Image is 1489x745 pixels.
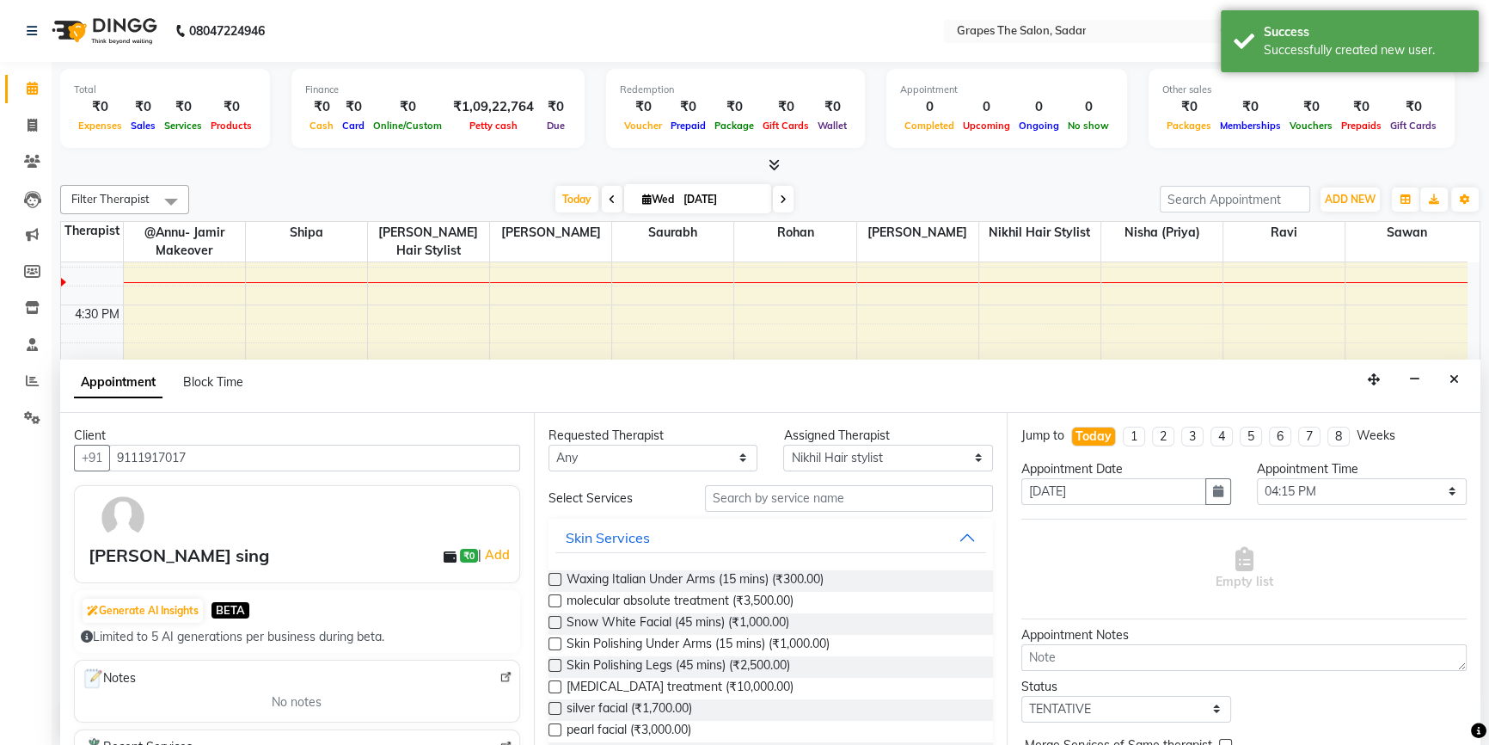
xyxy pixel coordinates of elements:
[481,545,512,565] a: Add
[555,522,987,553] button: Skin Services
[734,222,855,243] span: rohan
[1264,23,1466,41] div: Success
[567,656,790,678] span: Skin Polishing Legs (45 mins) (₹2,500.00)
[567,570,824,592] span: Waxing Italian Under Arms (15 mins) (₹300.00)
[1210,427,1233,446] li: 4
[1337,97,1386,117] div: ₹0
[567,635,830,656] span: Skin Polishing Under Arms (15 mins) (₹1,000.00)
[678,187,764,212] input: 2025-09-03
[1386,120,1441,132] span: Gift Cards
[1337,120,1386,132] span: Prepaids
[567,613,789,635] span: Snow White Facial (45 mins) (₹1,000.00)
[542,120,569,132] span: Due
[126,120,160,132] span: Sales
[124,222,245,262] span: @Annu- jamir makeover
[81,628,513,646] div: Limited to 5 AI generations per business during beta.
[567,678,794,699] span: [MEDICAL_DATA] treatment (₹10,000.00)
[1021,460,1231,478] div: Appointment Date
[813,97,851,117] div: ₹0
[548,427,758,445] div: Requested Therapist
[541,97,571,117] div: ₹0
[206,97,256,117] div: ₹0
[478,545,512,565] span: |
[1021,427,1064,445] div: Jump to
[109,445,520,471] input: Search by Name/Mobile/Email/Code
[666,97,710,117] div: ₹0
[1357,427,1395,445] div: Weeks
[612,222,733,243] span: saurabh
[959,97,1014,117] div: 0
[638,193,678,206] span: Wed
[1442,366,1467,393] button: Close
[246,222,367,243] span: shipa
[758,120,813,132] span: Gift Cards
[1181,427,1204,446] li: 3
[1223,222,1345,243] span: ravi
[305,120,338,132] span: Cash
[211,602,249,619] span: BETA
[813,120,851,132] span: Wallet
[1014,120,1063,132] span: Ongoing
[338,120,369,132] span: Card
[1264,41,1466,59] div: Successfully created new user.
[1162,83,1441,97] div: Other sales
[71,305,123,323] div: 4:30 PM
[1075,428,1112,446] div: Today
[536,489,693,508] div: Select Services
[1063,120,1113,132] span: No show
[74,120,126,132] span: Expenses
[567,699,692,721] span: silver facial (₹1,700.00)
[900,120,959,132] span: Completed
[460,549,478,563] span: ₹0
[74,427,520,445] div: Client
[567,592,794,613] span: molecular absolute treatment (₹3,500.00)
[1216,120,1285,132] span: Memberships
[959,120,1014,132] span: Upcoming
[1021,626,1467,644] div: Appointment Notes
[272,693,322,711] span: No notes
[783,427,993,445] div: Assigned Therapist
[857,222,978,243] span: [PERSON_NAME]
[710,97,758,117] div: ₹0
[74,97,126,117] div: ₹0
[900,97,959,117] div: 0
[338,97,369,117] div: ₹0
[74,367,162,398] span: Appointment
[710,120,758,132] span: Package
[1240,427,1262,446] li: 5
[567,721,691,742] span: pearl facial (₹3,000.00)
[1021,478,1206,505] input: yyyy-mm-dd
[555,186,598,212] span: Today
[44,7,162,55] img: logo
[1216,547,1273,591] span: Empty list
[305,83,571,97] div: Finance
[1320,188,1380,212] button: ADD NEW
[1152,427,1174,446] li: 2
[1162,97,1216,117] div: ₹0
[1021,678,1231,696] div: Status
[1063,97,1113,117] div: 0
[369,97,446,117] div: ₹0
[1345,222,1468,243] span: sawan
[1285,97,1337,117] div: ₹0
[160,97,206,117] div: ₹0
[566,527,650,548] div: Skin Services
[1386,97,1441,117] div: ₹0
[465,120,522,132] span: Petty cash
[1325,193,1376,206] span: ADD NEW
[1285,120,1337,132] span: Vouchers
[368,222,489,262] span: [PERSON_NAME] hair stylist
[61,222,123,240] div: Therapist
[82,668,136,690] span: Notes
[705,485,993,512] input: Search by service name
[369,120,446,132] span: Online/Custom
[758,97,813,117] div: ₹0
[666,120,710,132] span: Prepaid
[490,222,611,243] span: [PERSON_NAME]
[1298,427,1320,446] li: 7
[183,374,243,390] span: Block Time
[126,97,160,117] div: ₹0
[1123,427,1145,446] li: 1
[189,7,265,55] b: 08047224946
[1216,97,1285,117] div: ₹0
